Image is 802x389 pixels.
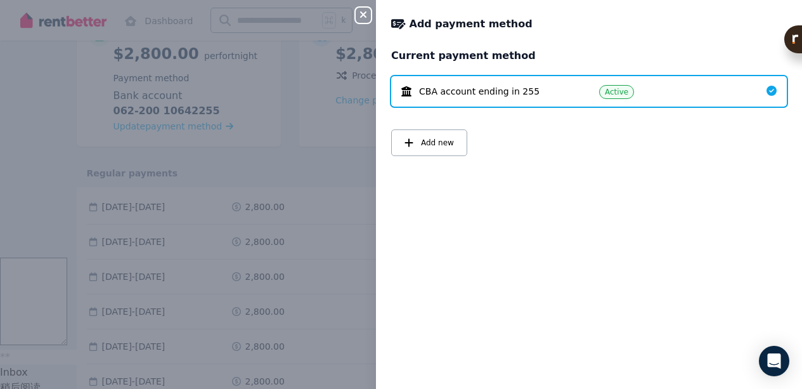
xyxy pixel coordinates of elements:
[605,87,628,97] span: Active
[391,129,467,156] button: Add new
[759,346,789,376] div: Open Intercom Messenger
[410,16,533,32] span: Add payment method
[419,85,540,98] span: CBA account ending in 255
[421,138,454,148] span: Add new
[391,48,787,63] h2: Current payment method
